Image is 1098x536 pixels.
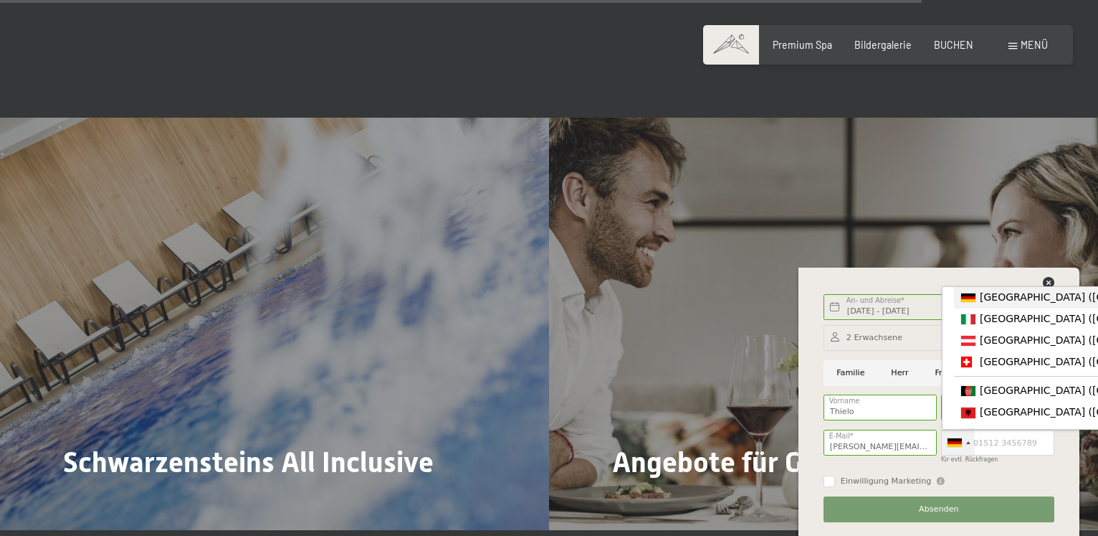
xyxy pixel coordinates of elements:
a: BUCHEN [934,39,973,51]
div: Germany (Deutschland): +49 [942,431,975,455]
span: Angebote für Genießer [612,446,899,479]
a: Bildergalerie [854,39,912,51]
span: Absenden [919,504,959,515]
input: 01512 3456789 [941,430,1054,456]
button: Absenden [823,497,1054,522]
span: Einwilligung Marketing [841,476,932,487]
span: Schwarzensteins All Inclusive [63,446,434,479]
a: Premium Spa [773,39,832,51]
span: Menü [1021,39,1048,51]
label: für evtl. Rückfragen [941,456,998,463]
